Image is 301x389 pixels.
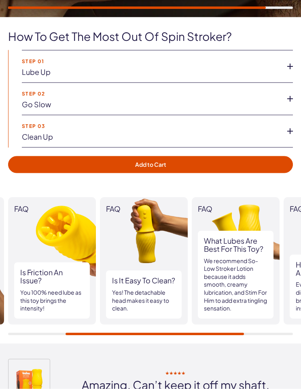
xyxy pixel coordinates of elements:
[14,204,90,213] span: FAQ
[20,269,84,285] h3: Is friction an issue?
[20,289,84,313] p: You 100% need lube as this toy brings the intensity!
[112,277,176,285] h3: Is it easy to clean?
[22,91,280,96] strong: Step 02
[204,257,267,313] p: We recommend So-Low Stroker Lotion because it adds smooth, creamy lubrication, and Stim For Him t...
[204,237,267,253] h3: What lubes are best for this toy?
[22,133,280,141] a: Clean up
[8,156,293,173] button: Add to Cart
[22,123,280,129] strong: Step 03
[22,59,280,64] strong: Step 01
[22,68,280,76] a: Lube up
[106,204,182,213] span: FAQ
[112,289,176,313] p: Yes! The detachable head makes it easy to clean.
[8,30,232,43] h2: How to get the most out of Spin Stroker?
[198,204,273,213] span: FAQ
[22,100,280,108] a: Go slow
